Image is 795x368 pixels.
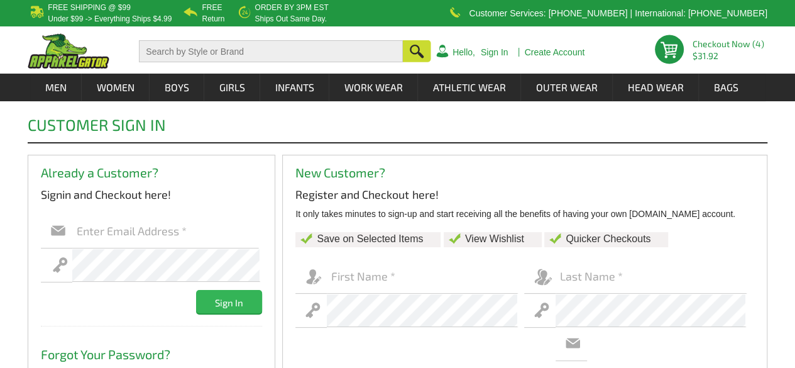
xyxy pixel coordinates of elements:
[295,232,441,247] li: Save on Selected Items
[48,15,172,23] p: under $99 -> everything ships $4.99
[295,155,754,181] h2: New Customer?
[295,187,754,202] p: Register and Checkout here!
[327,260,518,294] input: First Name *
[544,232,668,247] li: Quicker Checkouts
[693,52,767,60] span: $31.92
[41,187,262,202] p: Signin and Checkout here!
[31,74,81,101] a: Men
[469,9,767,17] p: Customer Services: [PHONE_NUMBER] | International: [PHONE_NUMBER]
[255,3,328,12] b: Order by 3PM EST
[255,15,328,23] p: ships out same day.
[693,38,764,49] a: Checkout Now (4)
[72,215,258,248] input: Enter Email Address *
[202,3,222,12] b: Free
[205,74,260,101] a: Girls
[419,74,520,101] a: Athletic Wear
[522,74,612,101] a: Outer Wear
[48,3,131,12] b: Free Shipping @ $99
[452,48,475,57] a: Hello,
[139,40,403,62] input: Search by Style or Brand
[41,337,262,362] h2: Forgot Your Password?
[28,33,109,69] img: ApparelGator
[202,15,224,23] p: Return
[261,74,329,101] a: Infants
[330,74,417,101] a: Work Wear
[41,155,262,181] h2: Already a Customer?
[82,74,149,101] a: Women
[524,48,584,57] a: Create Account
[28,117,767,142] h1: Customer Sign In
[481,48,508,57] a: Sign In
[150,74,204,101] a: Boys
[699,74,753,101] a: Bags
[613,74,698,101] a: Head Wear
[444,232,542,247] li: View Wishlist
[196,290,262,313] input: Sign In
[556,260,747,294] input: Last Name *
[295,208,754,220] p: It only takes minutes to sign-up and start receiving all the benefits of having your own [DOMAIN_...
